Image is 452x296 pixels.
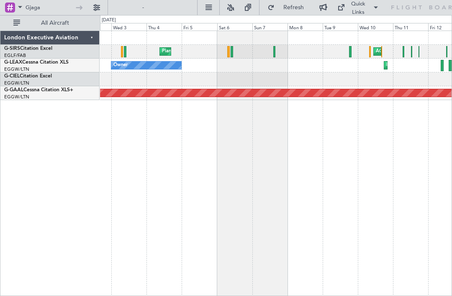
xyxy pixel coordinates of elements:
[4,52,26,59] a: EGLF/FAB
[4,80,29,86] a: EGGW/LTN
[288,23,323,31] div: Mon 8
[264,1,314,14] button: Refresh
[376,45,439,58] div: AOG Maint [PERSON_NAME]
[4,88,23,93] span: G-GAAL
[4,60,22,65] span: G-LEAX
[276,5,311,10] span: Refresh
[146,23,182,31] div: Thu 4
[358,23,393,31] div: Wed 10
[252,23,288,31] div: Sun 7
[333,1,383,14] button: Quick Links
[102,17,116,24] div: [DATE]
[4,66,29,72] a: EGGW/LTN
[113,59,128,72] div: Owner
[9,16,91,30] button: All Aircraft
[4,88,73,93] a: G-GAALCessna Citation XLS+
[323,23,358,31] div: Tue 9
[4,74,52,79] a: G-CIELCitation Excel
[217,23,252,31] div: Sat 6
[4,94,29,100] a: EGGW/LTN
[182,23,217,31] div: Fri 5
[111,23,146,31] div: Wed 3
[4,46,20,51] span: G-SIRS
[22,20,88,26] span: All Aircraft
[26,1,74,14] input: Trip Number
[4,60,69,65] a: G-LEAXCessna Citation XLS
[162,45,294,58] div: Planned Maint [GEOGRAPHIC_DATA] ([GEOGRAPHIC_DATA])
[393,23,428,31] div: Thu 11
[4,46,52,51] a: G-SIRSCitation Excel
[4,74,20,79] span: G-CIEL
